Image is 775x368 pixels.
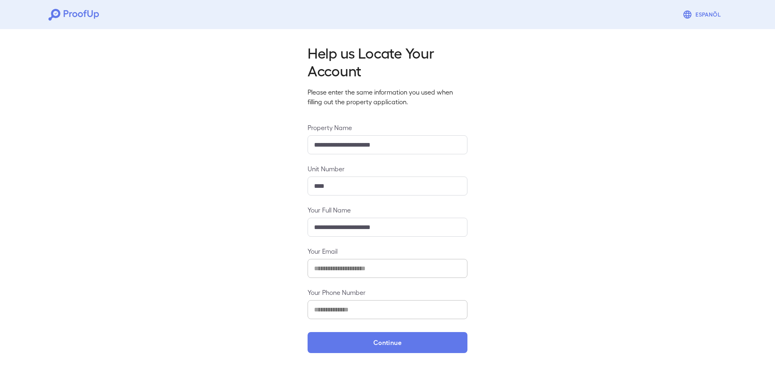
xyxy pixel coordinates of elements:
label: Property Name [308,123,467,132]
button: Espanõl [679,6,727,23]
label: Your Email [308,246,467,256]
label: Your Full Name [308,205,467,214]
button: Continue [308,332,467,353]
p: Please enter the same information you used when filling out the property application. [308,87,467,107]
label: Unit Number [308,164,467,173]
label: Your Phone Number [308,288,467,297]
h2: Help us Locate Your Account [308,44,467,79]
